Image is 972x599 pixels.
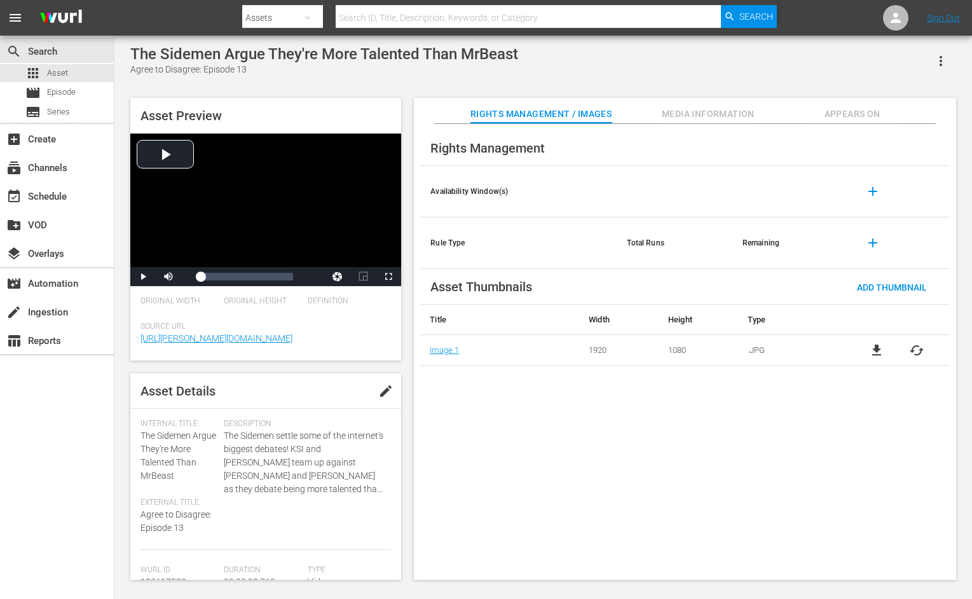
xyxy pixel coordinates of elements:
[909,343,924,358] button: cached
[130,63,518,76] div: Agree to Disagree: Episode 13
[25,65,41,81] span: Asset
[659,335,738,366] td: 1080
[25,104,41,120] span: Series
[6,333,22,348] span: Reports
[25,85,41,100] span: Episode
[470,106,612,122] span: Rights Management / Images
[420,166,617,217] th: Availability Window(s)
[140,419,217,429] span: Internal Title:
[378,383,394,399] span: edit
[325,267,350,286] button: Jump To Time
[430,345,459,355] a: Image 1
[579,305,659,335] th: Width
[371,376,401,406] button: edit
[140,430,216,481] span: The Sidemen Argue They're More Talented Than MrBeast
[140,577,186,587] span: 183617592
[6,44,22,59] span: Search
[350,267,376,286] button: Picture-in-Picture
[308,296,385,306] span: Definition
[47,86,76,99] span: Episode
[805,106,900,122] span: Appears On
[6,276,22,291] span: Automation
[140,509,212,533] span: Agree to Disagree: Episode 13
[430,279,532,294] span: Asset Thumbnails
[865,184,880,199] span: add
[6,305,22,320] span: Ingestion
[738,335,844,366] td: .JPG
[430,141,545,156] span: Rights Management
[865,235,880,251] span: add
[661,106,756,122] span: Media Information
[869,343,884,358] a: file_download
[6,189,22,204] span: Schedule
[140,565,217,575] span: Wurl Id
[140,383,216,399] span: Asset Details
[140,108,222,123] span: Asset Preview
[6,246,22,261] span: Overlays
[617,217,732,269] th: Total Runs
[6,217,22,233] span: VOD
[224,419,385,429] span: Description:
[308,565,385,575] span: Type
[47,67,68,79] span: Asset
[847,275,937,298] button: Add Thumbnail
[47,106,70,118] span: Series
[6,160,22,176] span: Channels
[847,282,937,293] span: Add Thumbnail
[659,305,738,335] th: Height
[376,267,401,286] button: Fullscreen
[420,217,617,269] th: Rule Type
[224,296,301,306] span: Original Height
[579,335,659,366] td: 1920
[308,577,330,587] span: Video
[927,13,960,23] a: Sign Out
[732,217,847,269] th: Remaining
[858,176,888,207] button: add
[140,296,217,306] span: Original Width
[739,5,773,28] span: Search
[31,3,92,33] img: ans4CAIJ8jUAAAAAAAAAAAAAAAAAAAAAAAAgQb4GAAAAAAAAAAAAAAAAAAAAAAAAJMjXAAAAAAAAAAAAAAAAAAAAAAAAgAT5G...
[130,267,156,286] button: Play
[130,45,518,63] div: The Sidemen Argue They're More Talented Than MrBeast
[224,565,301,575] span: Duration
[858,228,888,258] button: add
[130,134,401,286] div: Video Player
[200,273,293,280] div: Progress Bar
[224,577,275,587] span: 00:22:09.762
[420,305,579,335] th: Title
[156,267,181,286] button: Mute
[224,429,385,496] span: The ‪Sidemen‬ settle some of the internet's biggest debates! KSI‬ and [PERSON_NAME] team up again...
[140,322,385,332] span: Source Url
[721,5,777,28] button: Search
[140,333,292,343] a: [URL][PERSON_NAME][DOMAIN_NAME]
[8,10,23,25] span: menu
[140,498,217,508] span: External Title:
[738,305,844,335] th: Type
[6,132,22,147] span: Create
